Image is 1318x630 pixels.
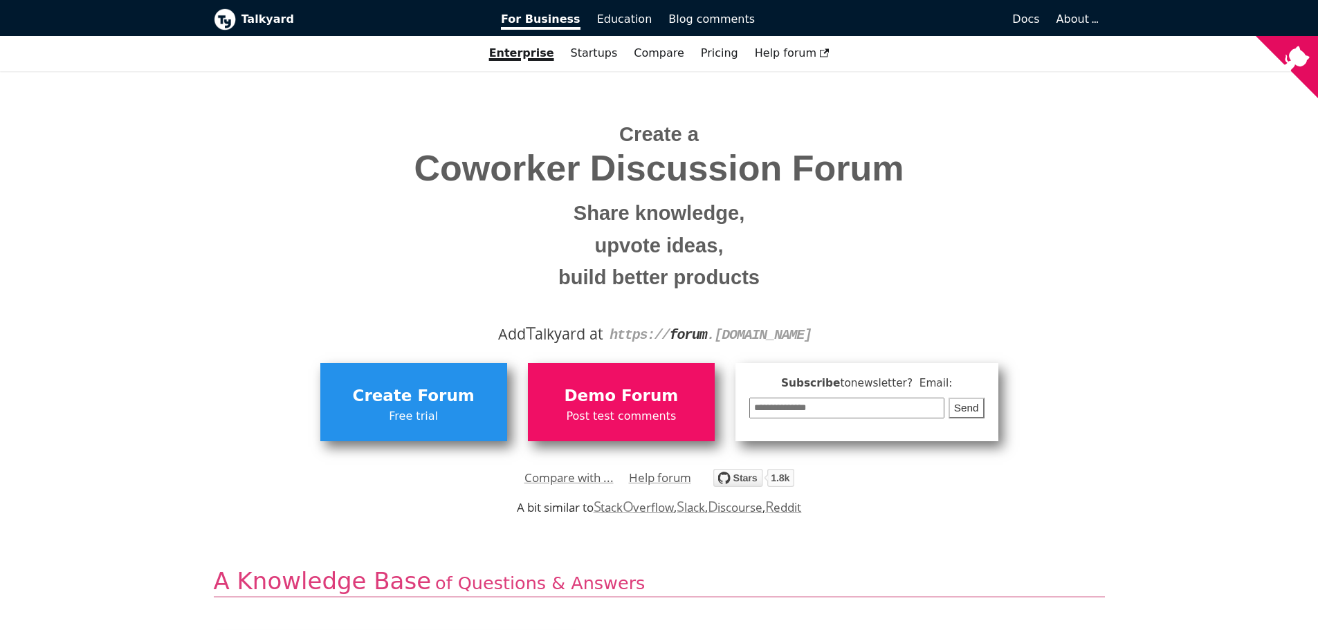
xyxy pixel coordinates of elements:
[677,497,684,516] span: S
[660,8,763,31] a: Blog comments
[765,497,774,516] span: R
[670,327,707,343] strong: forum
[224,322,1095,346] div: Add alkyard at
[481,41,562,65] a: Enterprise
[224,197,1095,230] small: Share knowledge,
[765,499,801,515] a: Reddit
[1056,12,1097,26] a: About
[840,377,952,389] span: to newsletter ? Email:
[693,41,747,65] a: Pricing
[623,497,634,516] span: O
[327,383,500,409] span: Create Forum
[949,398,985,419] button: Send
[668,12,755,26] span: Blog comments
[435,573,645,593] span: of Questions & Answers
[528,363,715,441] a: Demo ForumPost test comments
[501,12,580,30] span: For Business
[1012,12,1039,26] span: Docs
[535,407,708,425] span: Post test comments
[320,363,507,441] a: Create ForumFree trial
[597,12,652,26] span: Education
[214,8,236,30] img: Talkyard logo
[763,8,1048,31] a: Docs
[241,10,482,28] b: Talkyard
[535,383,708,409] span: Demo Forum
[224,230,1095,262] small: upvote ideas,
[677,499,704,515] a: Slack
[713,469,794,487] img: talkyard.svg
[747,41,838,65] a: Help forum
[214,566,1105,597] h2: A Knowledge Base
[629,467,691,488] a: Help forum
[610,327,812,343] code: https:// . [DOMAIN_NAME]
[214,8,482,30] a: Talkyard logoTalkyard
[224,261,1095,294] small: build better products
[589,8,661,31] a: Education
[526,320,536,345] span: T
[524,467,614,488] a: Compare with ...
[708,499,762,515] a: Discourse
[713,471,794,491] a: Star debiki/talkyard on GitHub
[755,46,830,59] span: Help forum
[224,149,1095,188] span: Coworker Discussion Forum
[594,497,601,516] span: S
[594,499,675,515] a: StackOverflow
[749,375,985,392] span: Subscribe
[619,123,699,145] span: Create a
[327,407,500,425] span: Free trial
[562,41,626,65] a: Startups
[708,497,718,516] span: D
[493,8,589,31] a: For Business
[634,46,684,59] a: Compare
